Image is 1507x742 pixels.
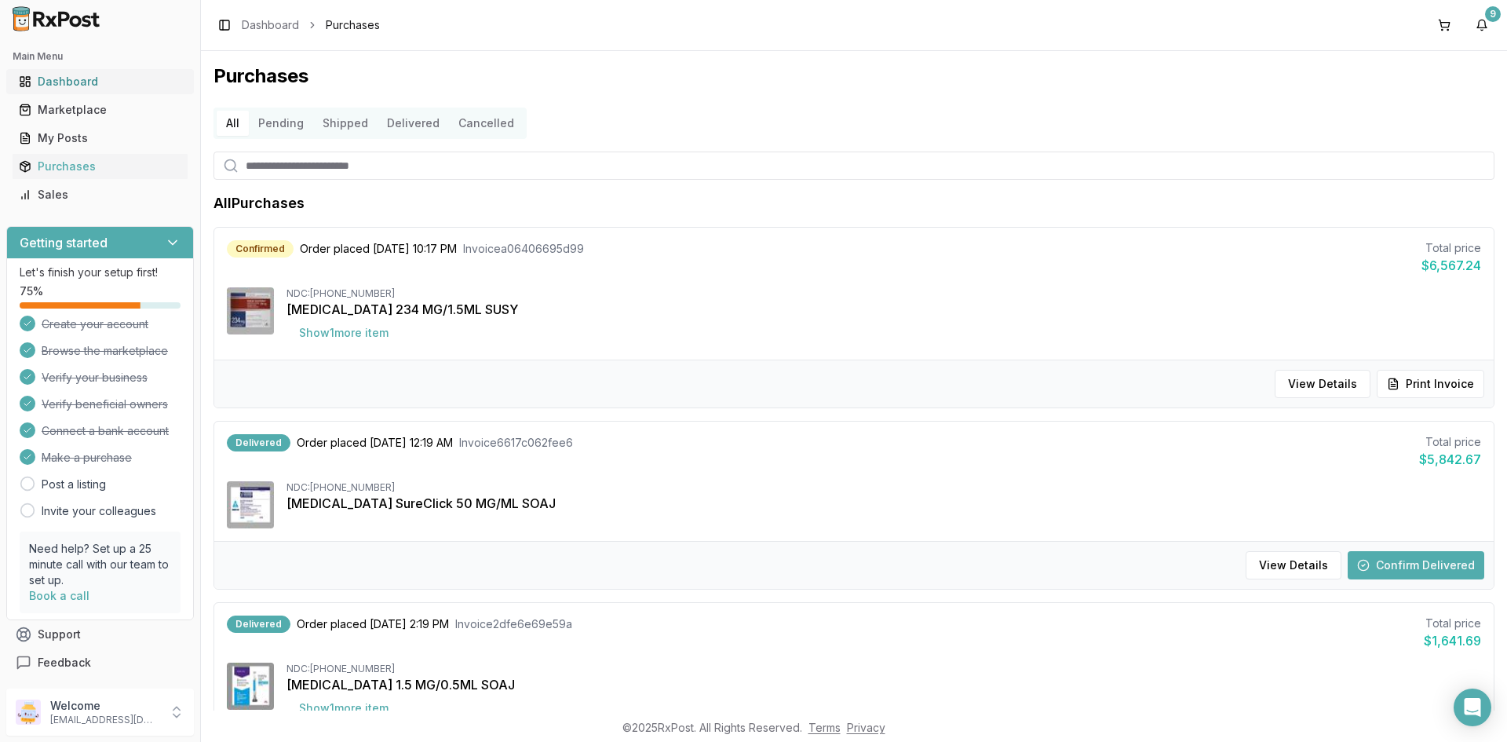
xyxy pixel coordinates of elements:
[6,6,107,31] img: RxPost Logo
[227,240,294,258] div: Confirmed
[227,616,290,633] div: Delivered
[313,111,378,136] button: Shipped
[286,663,1481,675] div: NDC: [PHONE_NUMBER]
[286,300,1481,319] div: [MEDICAL_DATA] 234 MG/1.5ML SUSY
[6,182,194,207] button: Sales
[326,17,380,33] span: Purchases
[42,397,168,412] span: Verify beneficial owners
[6,154,194,179] button: Purchases
[38,655,91,671] span: Feedback
[29,541,171,588] p: Need help? Set up a 25 minute call with our team to set up.
[286,494,1481,513] div: [MEDICAL_DATA] SureClick 50 MG/ML SOAJ
[13,124,188,152] a: My Posts
[42,477,106,492] a: Post a listing
[6,69,194,94] button: Dashboard
[242,17,380,33] nav: breadcrumb
[1275,370,1370,398] button: View Details
[1419,450,1481,469] div: $5,842.67
[286,287,1481,300] div: NDC: [PHONE_NUMBER]
[20,265,181,280] p: Let's finish your setup first!
[455,616,572,632] span: Invoice 2dfe6e69e59a
[1348,551,1484,579] button: Confirm Delivered
[6,126,194,151] button: My Posts
[50,714,159,726] p: [EMAIL_ADDRESS][DOMAIN_NAME]
[227,434,290,451] div: Delivered
[19,102,181,118] div: Marketplace
[227,663,274,710] img: Trulicity 1.5 MG/0.5ML SOAJ
[1419,434,1481,450] div: Total price
[242,17,299,33] a: Dashboard
[6,649,194,677] button: Feedback
[19,130,181,146] div: My Posts
[29,589,89,602] a: Book a call
[42,343,168,359] span: Browse the marketplace
[6,97,194,122] button: Marketplace
[286,694,401,722] button: Show1more item
[16,700,41,725] img: User avatar
[42,450,132,466] span: Make a purchase
[1424,631,1481,650] div: $1,641.69
[13,181,188,209] a: Sales
[286,481,1481,494] div: NDC: [PHONE_NUMBER]
[808,721,841,734] a: Terms
[213,64,1494,89] h1: Purchases
[13,50,188,63] h2: Main Menu
[847,721,885,734] a: Privacy
[1421,256,1481,275] div: $6,567.24
[19,74,181,90] div: Dashboard
[1421,240,1481,256] div: Total price
[378,111,449,136] button: Delivered
[1469,13,1494,38] button: 9
[1454,689,1491,726] div: Open Intercom Messenger
[249,111,313,136] button: Pending
[13,68,188,96] a: Dashboard
[19,159,181,174] div: Purchases
[42,503,156,519] a: Invite your colleagues
[1485,6,1501,22] div: 9
[286,319,401,347] button: Show1more item
[297,616,449,632] span: Order placed [DATE] 2:19 PM
[42,316,148,332] span: Create your account
[227,287,274,334] img: Invega Sustenna 234 MG/1.5ML SUSY
[6,620,194,649] button: Support
[42,370,148,386] span: Verify your business
[1377,370,1484,398] button: Print Invoice
[20,283,43,299] span: 75 %
[297,435,453,451] span: Order placed [DATE] 12:19 AM
[227,481,274,528] img: Enbrel SureClick 50 MG/ML SOAJ
[463,241,584,257] span: Invoice a06406695d99
[213,192,305,214] h1: All Purchases
[13,152,188,181] a: Purchases
[20,233,108,252] h3: Getting started
[50,698,159,714] p: Welcome
[449,111,524,136] button: Cancelled
[217,111,249,136] button: All
[1246,551,1341,579] button: View Details
[286,675,1481,694] div: [MEDICAL_DATA] 1.5 MG/0.5ML SOAJ
[42,423,169,439] span: Connect a bank account
[1424,616,1481,631] div: Total price
[459,435,573,451] span: Invoice 6617c062fee6
[19,187,181,203] div: Sales
[300,241,457,257] span: Order placed [DATE] 10:17 PM
[13,96,188,124] a: Marketplace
